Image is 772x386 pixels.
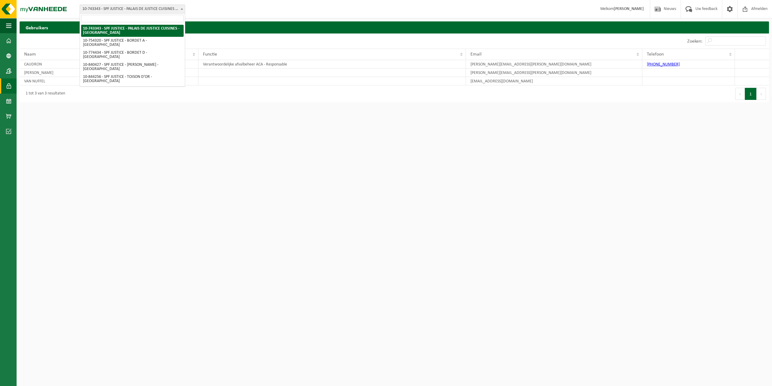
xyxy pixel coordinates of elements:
label: Zoeken: [687,39,702,44]
span: Telefoon [647,52,664,57]
span: Email [470,52,482,57]
td: CAUDRON [20,60,106,69]
li: 10-774434 - SPF JUSTICE - BORDET D - [GEOGRAPHIC_DATA] [81,49,184,61]
button: Next [757,88,766,100]
h2: Gebruikers [20,21,769,33]
span: 10-743343 - SPF JUSTICE - PALAIS DE JUSTICE CUISINES - BRUXELLES [80,5,185,13]
li: 10-743343 - SPF JUSTICE - PALAIS DE JUSTICE CUISINES - [GEOGRAPHIC_DATA] [81,25,184,37]
td: VAN NUFFEL [20,77,106,85]
span: Functie [203,52,217,57]
strong: [PERSON_NAME] [614,7,644,11]
li: 10-844256 - SPF JUSTICE - TOISON D'OR - [GEOGRAPHIC_DATA] [81,73,184,85]
td: [EMAIL_ADDRESS][DOMAIN_NAME] [466,77,643,85]
button: Previous [735,88,745,100]
td: [PERSON_NAME][EMAIL_ADDRESS][PERSON_NAME][DOMAIN_NAME] [466,60,643,69]
li: 10-754320 - SPF JUSTICE - BORDET A - [GEOGRAPHIC_DATA] [81,37,184,49]
button: 1 [745,88,757,100]
td: [PERSON_NAME][EMAIL_ADDRESS][PERSON_NAME][DOMAIN_NAME] [466,69,643,77]
span: Naam [24,52,36,57]
td: Verantwoordelijke afvalbeheer ACA - Responsable [198,60,466,69]
li: 10-840427 - SPF JUSTICE - [PERSON_NAME] - [GEOGRAPHIC_DATA] [81,61,184,73]
a: [PHONE_NUMBER] [647,62,680,67]
td: [PERSON_NAME] [20,69,106,77]
span: 10-743343 - SPF JUSTICE - PALAIS DE JUSTICE CUISINES - BRUXELLES [80,5,185,14]
div: 1 tot 3 van 3 resultaten [23,88,65,99]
